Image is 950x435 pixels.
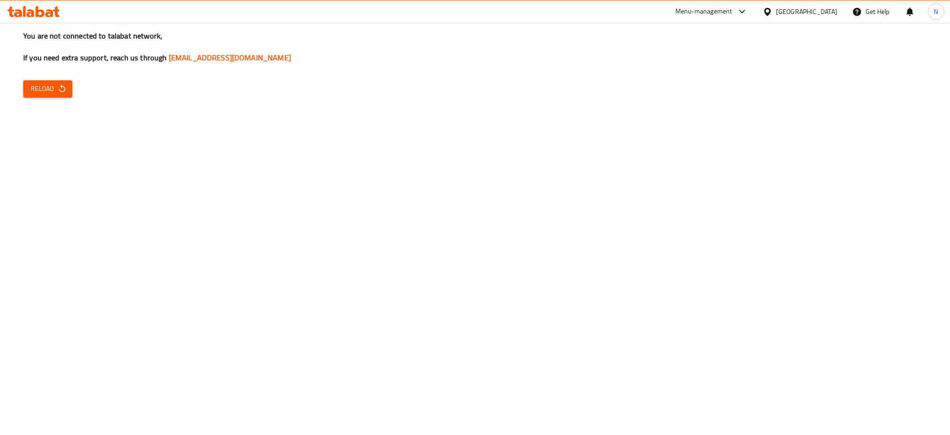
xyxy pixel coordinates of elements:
[31,83,65,95] span: Reload
[675,6,732,17] div: Menu-management
[23,31,927,63] h3: You are not connected to talabat network, If you need extra support, reach us through
[169,51,291,65] a: [EMAIL_ADDRESS][DOMAIN_NAME]
[776,6,837,17] div: [GEOGRAPHIC_DATA]
[23,80,72,97] button: Reload
[934,6,938,17] span: N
